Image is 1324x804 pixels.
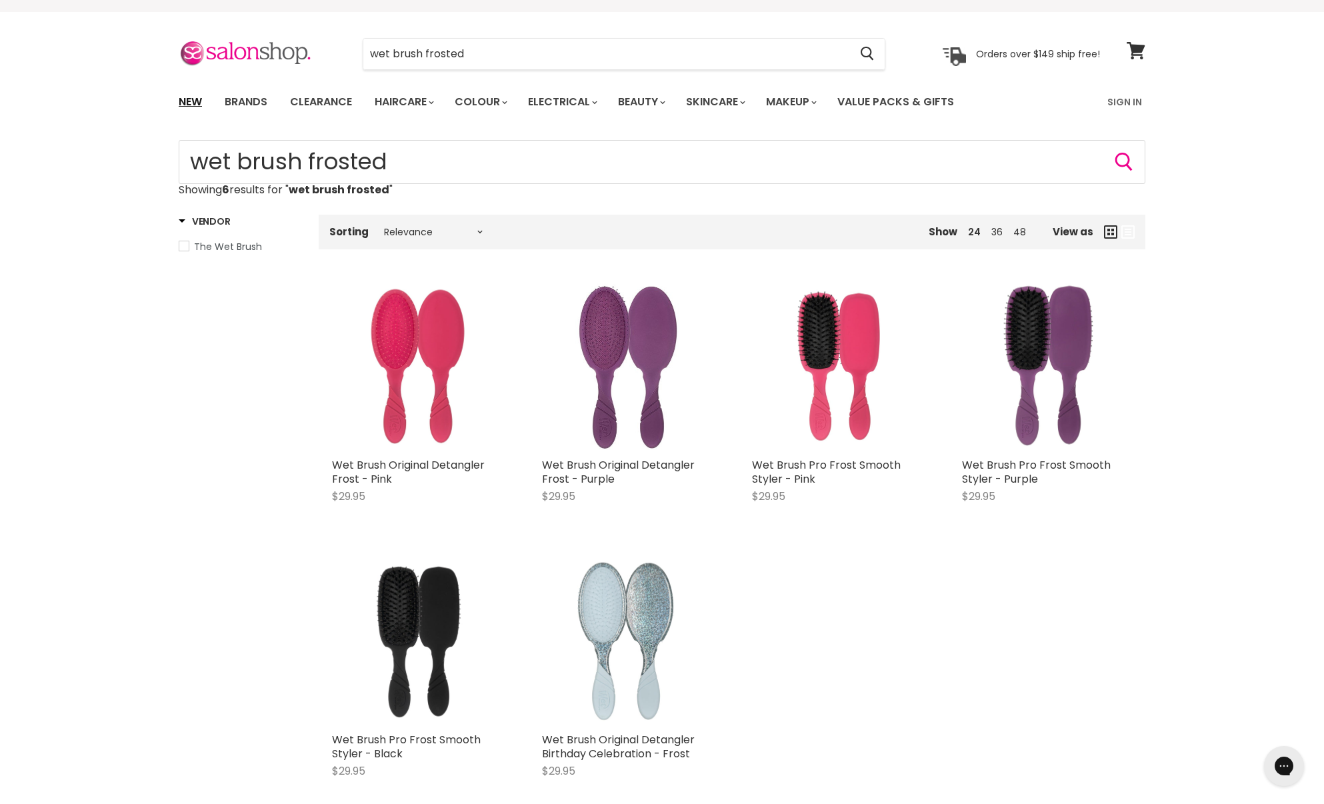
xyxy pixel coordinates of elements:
[752,489,785,504] span: $29.95
[329,226,369,237] label: Sorting
[179,140,1145,184] form: Product
[332,732,481,761] a: Wet Brush Pro Frost Smooth Styler - Black
[1013,225,1026,239] a: 48
[991,225,1003,239] a: 36
[1257,741,1311,791] iframe: Gorgias live chat messenger
[1113,151,1135,173] button: Search
[215,88,277,116] a: Brands
[162,83,1162,121] nav: Main
[332,763,365,779] span: $29.95
[365,88,442,116] a: Haircare
[332,489,365,504] span: $29.95
[179,239,302,254] a: The Wet Brush
[962,489,995,504] span: $29.95
[756,88,825,116] a: Makeup
[280,88,362,116] a: Clearance
[542,732,695,761] a: Wet Brush Original Detangler Birthday Celebration - Frost
[827,88,964,116] a: Value Packs & Gifts
[976,47,1100,59] p: Orders over $149 ship free!
[968,225,981,239] a: 24
[542,281,712,451] img: Wet Brush Original Detangler Frost - Purple
[542,763,575,779] span: $29.95
[332,556,502,726] img: Wet Brush Pro Frost Smooth Styler - Black
[676,88,753,116] a: Skincare
[363,39,849,69] input: Search
[179,140,1145,184] input: Search
[1099,88,1150,116] a: Sign In
[363,38,885,70] form: Product
[608,88,673,116] a: Beauty
[179,215,230,228] h3: Vendor
[179,184,1145,196] p: Showing results for " "
[194,240,262,253] span: The Wet Brush
[849,39,885,69] button: Search
[169,88,212,116] a: New
[169,83,1032,121] ul: Main menu
[752,281,922,451] img: Wet Brush Pro Frost Smooth Styler - Pink
[222,182,229,197] strong: 6
[929,225,957,239] span: Show
[752,457,901,487] a: Wet Brush Pro Frost Smooth Styler - Pink
[332,281,502,451] img: Wet Brush Original Detangler Frost - Pink
[542,489,575,504] span: $29.95
[542,457,695,487] a: Wet Brush Original Detangler Frost - Purple
[518,88,605,116] a: Electrical
[332,457,485,487] a: Wet Brush Original Detangler Frost - Pink
[962,457,1111,487] a: Wet Brush Pro Frost Smooth Styler - Purple
[1053,226,1093,237] span: View as
[289,182,389,197] strong: wet brush frosted
[542,556,712,726] img: Wet Brush Original Detangler Birthday Celebration - Frost
[445,88,515,116] a: Colour
[962,281,1132,451] img: Wet Brush Pro Frost Smooth Styler - Purple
